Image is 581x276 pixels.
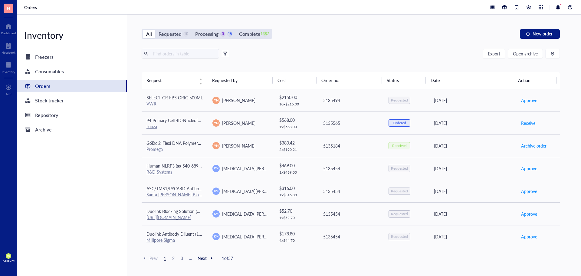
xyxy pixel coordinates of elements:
span: KM [214,234,218,238]
span: Open archive [513,51,538,56]
div: 2 x $ 190.21 [279,147,313,152]
a: Freezers [17,51,127,63]
span: MR [7,255,10,257]
div: 5135184 [323,142,379,149]
th: Status [382,72,425,89]
a: Dashboard [1,22,16,35]
button: New order [520,29,560,39]
span: Human NLRP3 (aa 540-689) Antibody [146,163,218,169]
div: $ 52.70 [279,208,313,214]
div: Requested [391,234,408,239]
div: Archive [35,125,52,134]
button: Export [483,49,505,58]
td: 5135565 [318,111,384,134]
div: 5135454 [323,211,379,217]
a: Repository [17,109,127,121]
span: Duolink Blocking Solution (1X) [146,208,203,214]
button: Approve [521,164,537,173]
div: 1387 [262,32,268,37]
div: 5135494 [323,97,379,104]
th: Requested by [207,72,273,89]
div: Requested [159,30,182,38]
div: Dashboard [1,31,16,35]
td: 5135454 [318,157,384,180]
span: YN [214,143,218,148]
span: Approve [521,165,537,172]
a: R&D Systems [146,169,172,175]
button: Approve [521,232,537,241]
a: Archive [17,124,127,136]
div: $ 469.00 [279,162,313,169]
td: 5135454 [318,225,384,248]
span: [PERSON_NAME] [222,97,255,103]
div: 10 [183,32,189,37]
div: 1 x $ 316.00 [279,193,313,198]
span: New order [533,31,553,36]
div: 1 x $ 52.70 [279,215,313,220]
div: Processing [195,30,218,38]
th: Action [513,72,557,89]
div: Requested [391,98,408,103]
div: 5135454 [323,233,379,240]
a: Lonza [146,123,157,129]
div: Inventory [17,29,127,41]
div: [DATE] [434,97,511,104]
div: Account [3,259,15,262]
span: H [7,5,10,12]
th: Date [426,72,513,89]
div: Add [6,92,11,96]
div: Received [392,143,407,148]
div: $ 568.00 [279,117,313,123]
div: $ 178.80 [279,230,313,237]
span: GoTaq® Flexi DNA Polymerase [146,140,204,146]
div: 5135454 [323,165,379,172]
div: Promega [146,146,203,152]
div: [DATE] [434,211,511,217]
div: $ 2150.00 [279,94,313,101]
span: Next [198,255,215,261]
span: [MEDICAL_DATA][PERSON_NAME] [222,211,289,217]
span: [MEDICAL_DATA][PERSON_NAME] [222,188,289,194]
span: YN [214,120,218,125]
div: Orders [35,82,50,90]
td: 5135184 [318,134,384,157]
button: Approve [521,209,537,219]
span: Approve [521,211,537,217]
div: Freezers [35,53,54,61]
span: KM [214,189,218,193]
a: Orders [24,5,38,10]
span: Receive [521,120,535,126]
div: $ 316.00 [279,185,313,191]
div: Ordered [393,121,406,125]
span: Approve [521,97,537,104]
a: [URL][DOMAIN_NAME] [146,214,191,220]
th: Order no. [317,72,382,89]
span: KM [214,211,218,216]
span: P4 Primary Cell 4D-Nucleofector® X Kit L [146,117,225,123]
button: Approve [521,186,537,196]
div: [DATE] [434,233,511,240]
a: Millipore Sigma [146,237,175,243]
span: YN [214,98,218,103]
div: Requested [391,189,408,194]
div: VWR [146,101,203,106]
div: Consumables [35,67,64,76]
a: Santa [PERSON_NAME] Biotechnology [146,191,219,198]
div: 1 x $ 568.00 [279,125,313,129]
span: Prev [142,255,158,261]
span: Export [488,51,500,56]
span: SELECT GR FBS ORIG 500ML [146,95,203,101]
span: [PERSON_NAME] [222,143,255,149]
div: Notebook [2,51,15,54]
span: [PERSON_NAME] [222,120,255,126]
div: segmented control [142,29,272,39]
th: Request [142,72,207,89]
div: Requested [391,211,408,216]
div: 5135565 [323,120,379,126]
span: Duolink Antibody Diluent (1X) [146,231,203,237]
span: Approve [521,188,537,195]
input: Find orders in table [151,49,217,58]
span: 1 [161,255,169,261]
button: Approve [521,95,537,105]
td: 5135454 [318,180,384,202]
